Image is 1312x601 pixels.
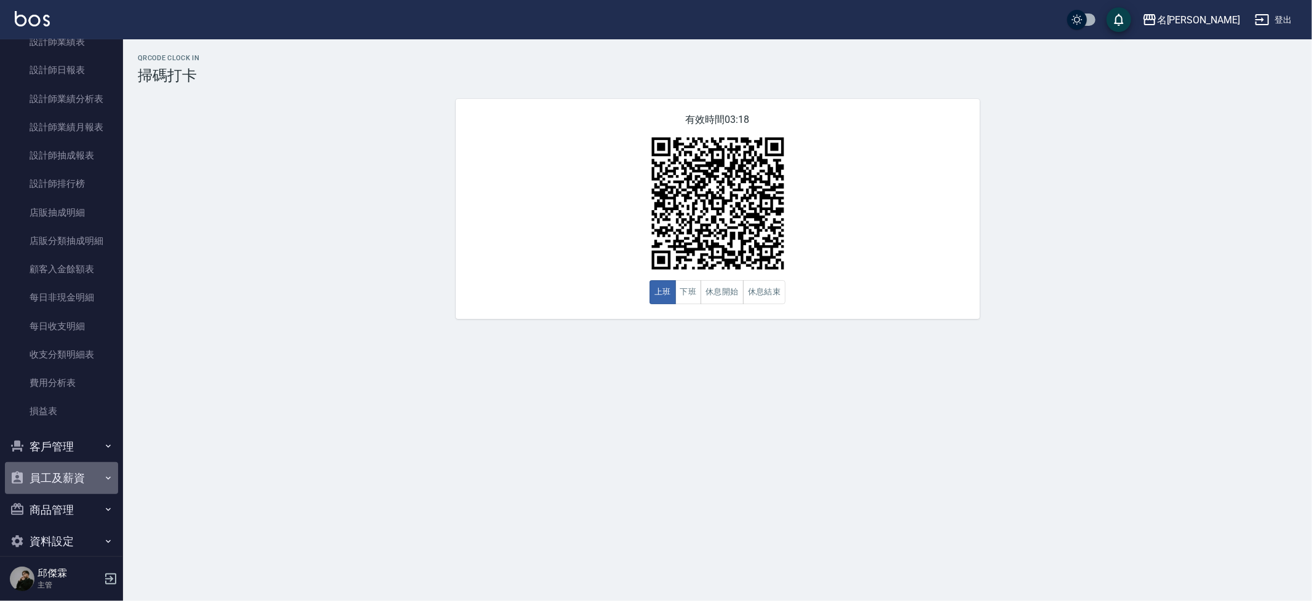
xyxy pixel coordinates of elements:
[5,340,118,369] a: 收支分類明細表
[10,567,34,591] img: Person
[138,54,1297,62] h2: QRcode Clock In
[5,369,118,397] a: 費用分析表
[5,525,118,557] button: 資料設定
[650,280,676,304] button: 上班
[15,11,50,26] img: Logo
[5,198,118,227] a: 店販抽成明細
[5,312,118,340] a: 每日收支明細
[5,85,118,113] a: 設計師業績分析表
[5,141,118,170] a: 設計師抽成報表
[5,113,118,141] a: 設計師業績月報表
[1157,12,1240,28] div: 名[PERSON_NAME]
[5,431,118,463] button: 客戶管理
[5,255,118,283] a: 顧客入金餘額表
[5,56,118,84] a: 設計師日報表
[701,280,744,304] button: 休息開始
[675,280,702,304] button: 下班
[743,280,786,304] button: 休息結束
[38,567,100,579] h5: 邱傑霖
[1137,7,1245,33] button: 名[PERSON_NAME]
[5,227,118,255] a: 店販分類抽成明細
[456,99,980,319] div: 有效時間 03:18
[5,462,118,494] button: 員工及薪資
[138,67,1297,84] h3: 掃碼打卡
[5,170,118,198] a: 設計師排行榜
[5,283,118,312] a: 每日非現金明細
[5,397,118,425] a: 損益表
[1250,9,1297,31] button: 登出
[1107,7,1131,32] button: save
[5,28,118,56] a: 設計師業績表
[38,579,100,591] p: 主管
[5,494,118,526] button: 商品管理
